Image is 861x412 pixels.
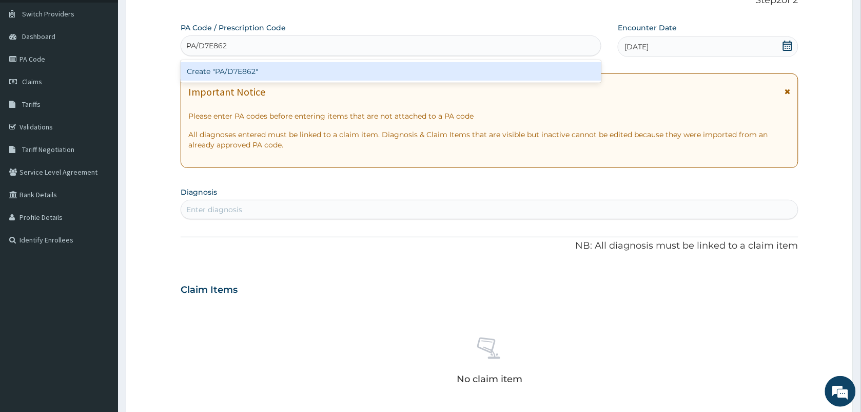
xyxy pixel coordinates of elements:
div: Create "PA/D7E862" [181,62,601,81]
span: We're online! [60,129,142,233]
span: Tariff Negotiation [22,145,74,154]
label: Diagnosis [181,187,217,197]
p: All diagnoses entered must be linked to a claim item. Diagnosis & Claim Items that are visible bu... [188,129,791,150]
label: PA Code / Prescription Code [181,23,286,33]
span: [DATE] [624,42,649,52]
div: Minimize live chat window [168,5,193,30]
img: d_794563401_company_1708531726252_794563401 [19,51,42,77]
textarea: Type your message and hit 'Enter' [5,280,195,316]
p: No claim item [457,374,522,384]
div: Chat with us now [53,58,172,71]
h1: Important Notice [188,86,265,98]
p: Please enter PA codes before entering items that are not attached to a PA code [188,111,791,121]
span: Tariffs [22,100,41,109]
span: Switch Providers [22,9,74,18]
p: NB: All diagnosis must be linked to a claim item [181,239,798,253]
label: Encounter Date [618,23,677,33]
span: Dashboard [22,32,55,41]
h3: Claim Items [181,285,238,296]
span: Claims [22,77,42,86]
div: Enter diagnosis [186,204,242,215]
